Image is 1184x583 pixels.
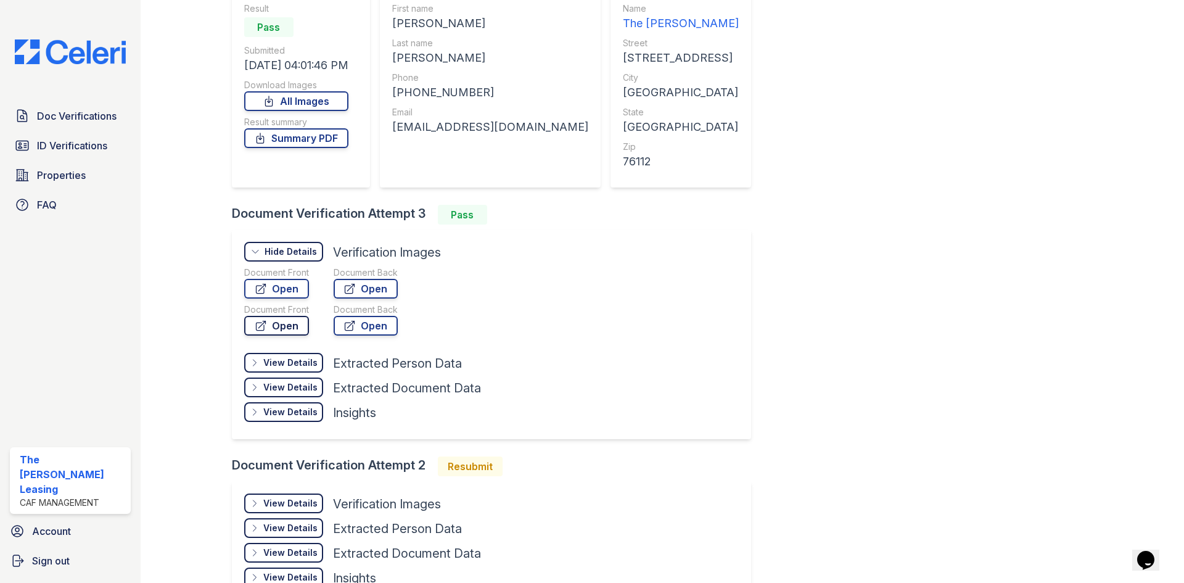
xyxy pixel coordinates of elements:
div: [PERSON_NAME] [392,49,588,67]
a: Open [244,316,309,336]
div: Pass [244,17,294,37]
div: Document Back [334,304,398,316]
div: Phone [392,72,588,84]
a: Open [334,316,398,336]
div: [STREET_ADDRESS] [623,49,739,67]
div: Extracted Document Data [333,545,481,562]
div: Document Front [244,304,309,316]
div: [GEOGRAPHIC_DATA] [623,118,739,136]
div: Name [623,2,739,15]
div: CAF Management [20,497,126,509]
a: Properties [10,163,131,188]
div: The [PERSON_NAME] Leasing [20,452,126,497]
span: Doc Verifications [37,109,117,123]
div: Hide Details [265,246,317,258]
div: Resubmit [438,457,503,476]
div: [GEOGRAPHIC_DATA] [623,84,739,101]
div: Extracted Document Data [333,379,481,397]
div: City [623,72,739,84]
div: Document Verification Attempt 3 [232,205,761,225]
div: Extracted Person Data [333,520,462,537]
div: Result summary [244,116,348,128]
div: Download Images [244,79,348,91]
div: Extracted Person Data [333,355,462,372]
div: Verification Images [333,244,441,261]
div: [EMAIL_ADDRESS][DOMAIN_NAME] [392,118,588,136]
div: View Details [263,381,318,394]
img: CE_Logo_Blue-a8612792a0a2168367f1c8372b55b34899dd931a85d93a1a3d3e32e68fde9ad4.png [5,39,136,64]
div: Zip [623,141,739,153]
div: Street [623,37,739,49]
div: Document Back [334,267,398,279]
span: ID Verifications [37,138,107,153]
div: View Details [263,357,318,369]
span: Account [32,524,71,539]
div: First name [392,2,588,15]
div: Insights [333,404,376,421]
div: Last name [392,37,588,49]
div: View Details [263,406,318,418]
div: 76112 [623,153,739,170]
a: Doc Verifications [10,104,131,128]
div: View Details [263,547,318,559]
div: [DATE] 04:01:46 PM [244,57,348,74]
a: Name The [PERSON_NAME] [623,2,739,32]
div: Result [244,2,348,15]
a: Sign out [5,548,136,573]
span: Properties [37,168,86,183]
a: All Images [244,91,348,111]
div: Verification Images [333,495,441,513]
div: [PHONE_NUMBER] [392,84,588,101]
span: FAQ [37,197,57,212]
div: Submitted [244,44,348,57]
div: Document Verification Attempt 2 [232,457,761,476]
span: Sign out [32,553,70,568]
iframe: chat widget [1132,534,1172,571]
a: Summary PDF [244,128,348,148]
a: Open [334,279,398,299]
div: View Details [263,497,318,510]
div: Email [392,106,588,118]
div: [PERSON_NAME] [392,15,588,32]
a: FAQ [10,192,131,217]
div: View Details [263,522,318,534]
div: State [623,106,739,118]
div: The [PERSON_NAME] [623,15,739,32]
a: ID Verifications [10,133,131,158]
a: Open [244,279,309,299]
div: Pass [438,205,487,225]
div: Document Front [244,267,309,279]
a: Account [5,519,136,544]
